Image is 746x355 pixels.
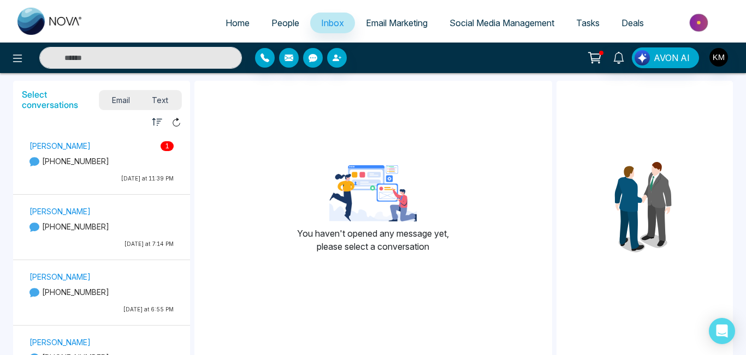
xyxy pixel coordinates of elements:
[310,13,355,33] a: Inbox
[29,140,174,152] p: [PERSON_NAME]
[635,50,650,65] img: Lead Flow
[17,8,83,35] img: Nova CRM Logo
[576,17,600,28] span: Tasks
[449,17,554,28] span: Social Media Management
[29,155,174,167] p: [PHONE_NUMBER]
[29,286,174,298] p: [PHONE_NUMBER]
[297,227,449,253] p: You haven't opened any message yet, please select a conversation
[29,336,174,348] p: [PERSON_NAME]
[29,271,174,282] p: [PERSON_NAME]
[29,221,174,232] p: [PHONE_NUMBER]
[271,17,299,28] span: People
[22,89,99,110] h5: Select conversations
[611,13,655,33] a: Deals
[141,93,179,107] span: Text
[355,13,439,33] a: Email Marketing
[215,13,260,33] a: Home
[366,17,428,28] span: Email Marketing
[709,318,735,344] div: Open Intercom Messenger
[632,47,699,68] button: AVON AI
[654,51,690,64] span: AVON AI
[161,141,174,151] span: 1
[29,175,174,183] p: [DATE] at 11:39 PM
[226,17,250,28] span: Home
[102,93,141,107] span: Email
[29,305,174,314] p: [DATE] at 6:55 PM
[565,13,611,33] a: Tasks
[321,17,344,28] span: Inbox
[329,165,417,221] img: landing-page-for-google-ads-3.png
[621,17,644,28] span: Deals
[660,10,739,35] img: Market-place.gif
[29,206,174,217] p: [PERSON_NAME]
[709,48,728,67] img: User Avatar
[29,240,174,248] p: [DATE] at 7:14 PM
[439,13,565,33] a: Social Media Management
[260,13,310,33] a: People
